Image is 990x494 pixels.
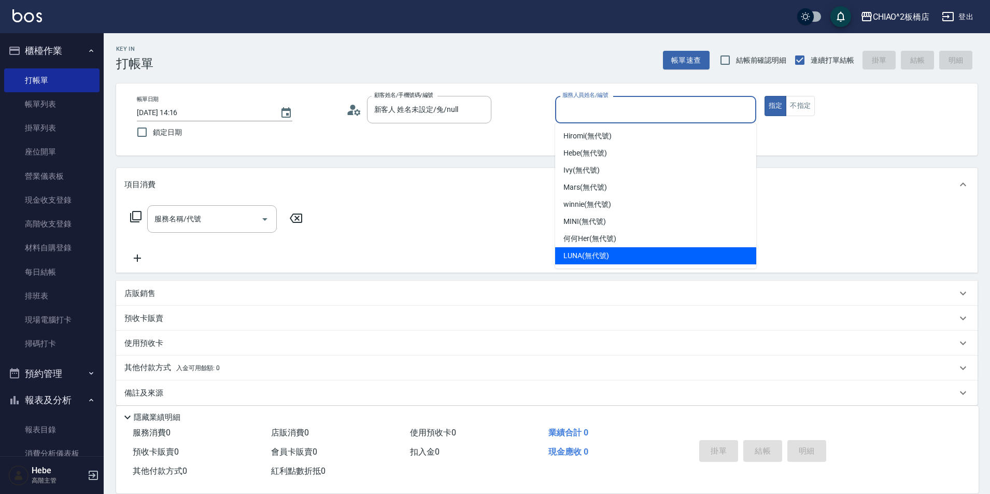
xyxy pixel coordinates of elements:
[563,216,606,227] span: MINI (無代號)
[116,356,978,380] div: 其他付款方式入金可用餘額: 0
[4,212,100,236] a: 高階收支登錄
[8,465,29,486] img: Person
[548,447,588,457] span: 現金應收 0
[271,466,326,476] span: 紅利點數折抵 0
[4,284,100,308] a: 排班表
[4,332,100,356] a: 掃碼打卡
[4,92,100,116] a: 帳單列表
[736,55,787,66] span: 結帳前確認明細
[124,179,155,190] p: 項目消費
[124,388,163,399] p: 備註及來源
[274,101,299,125] button: Choose date, selected date is 2025-10-14
[563,250,609,261] span: LUNA (無代號)
[4,387,100,414] button: 報表及分析
[4,116,100,140] a: 掛單列表
[116,380,978,405] div: 備註及來源
[563,131,611,142] span: Hiromi (無代號)
[4,260,100,284] a: 每日結帳
[137,104,270,121] input: YYYY/MM/DD hh:mm
[271,447,317,457] span: 會員卡販賣 0
[133,466,187,476] span: 其他付款方式 0
[137,95,159,103] label: 帳單日期
[856,6,934,27] button: CHIAO^2板橋店
[116,306,978,331] div: 預收卡販賣
[116,281,978,306] div: 店販銷售
[124,338,163,349] p: 使用預收卡
[176,364,220,372] span: 入金可用餘額: 0
[830,6,851,27] button: save
[4,308,100,332] a: 現場電腦打卡
[4,360,100,387] button: 預約管理
[563,165,600,176] span: Ivy (無代號)
[4,418,100,442] a: 報表目錄
[124,313,163,324] p: 預收卡販賣
[271,428,309,437] span: 店販消費 0
[257,211,273,228] button: Open
[548,428,588,437] span: 業績合計 0
[116,168,978,201] div: 項目消費
[563,199,611,210] span: winnie (無代號)
[4,68,100,92] a: 打帳單
[410,447,440,457] span: 扣入金 0
[116,57,153,71] h3: 打帳單
[133,447,179,457] span: 預收卡販賣 0
[134,412,180,423] p: 隱藏業績明細
[116,331,978,356] div: 使用預收卡
[4,442,100,465] a: 消費分析儀表板
[153,127,182,138] span: 鎖定日期
[663,51,710,70] button: 帳單速查
[562,91,608,99] label: 服務人員姓名/編號
[938,7,978,26] button: 登出
[32,476,84,485] p: 高階主管
[765,96,787,116] button: 指定
[563,148,607,159] span: Hebe (無代號)
[32,465,84,476] h5: Hebe
[563,233,616,244] span: 何何Her (無代號)
[12,9,42,22] img: Logo
[374,91,433,99] label: 顧客姓名/手機號碼/編號
[811,55,854,66] span: 連續打單結帳
[4,188,100,212] a: 現金收支登錄
[116,46,153,52] h2: Key In
[124,362,220,374] p: 其他付款方式
[4,164,100,188] a: 營業儀表板
[4,140,100,164] a: 座位開單
[124,288,155,299] p: 店販銷售
[133,428,171,437] span: 服務消費 0
[410,428,456,437] span: 使用預收卡 0
[786,96,815,116] button: 不指定
[4,37,100,64] button: 櫃檯作業
[4,236,100,260] a: 材料自購登錄
[563,182,607,193] span: Mars (無代號)
[873,10,930,23] div: CHIAO^2板橋店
